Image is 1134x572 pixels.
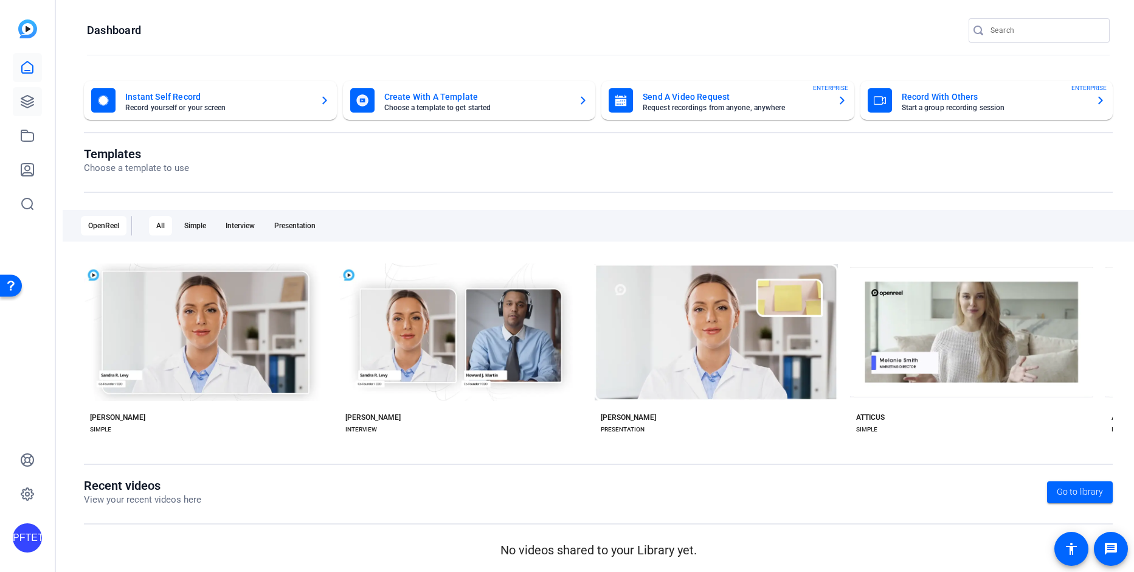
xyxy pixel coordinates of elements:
a: Go to library [1047,481,1113,503]
div: [PERSON_NAME] [345,413,401,422]
div: PRESENTATION [601,425,645,434]
span: Go to library [1057,486,1103,498]
input: Search [991,23,1100,38]
p: No videos shared to your Library yet. [84,541,1113,559]
div: Simple [177,216,213,235]
button: Instant Self RecordRecord yourself or your screen [84,81,337,120]
span: ENTERPRISE [1071,83,1107,92]
div: All [149,216,172,235]
div: [PERSON_NAME] [601,413,656,422]
mat-card-title: Send A Video Request [643,89,828,104]
mat-card-subtitle: Start a group recording session [902,104,1087,111]
mat-icon: message [1104,542,1118,556]
div: OpenReel [81,216,126,235]
div: [PERSON_NAME] [90,413,145,422]
p: Choose a template to use [84,161,189,175]
h1: Recent videos [84,478,201,493]
p: View your recent videos here [84,493,201,507]
div: Interview [218,216,262,235]
mat-card-subtitle: Request recordings from anyone, anywhere [643,104,828,111]
mat-icon: accessibility [1064,542,1079,556]
div: Presentation [267,216,323,235]
mat-card-title: Record With Others [902,89,1087,104]
div: INTERVIEW [345,425,377,434]
mat-card-title: Create With A Template [384,89,569,104]
div: ATTICUS [856,413,885,422]
h1: Dashboard [87,23,141,38]
button: Record With OthersStart a group recording sessionENTERPRISE [860,81,1113,120]
div: SIMPLE [90,425,111,434]
button: Create With A TemplateChoose a template to get started [343,81,596,120]
button: Send A Video RequestRequest recordings from anyone, anywhereENTERPRISE [601,81,854,120]
div: SIMPLE [856,425,877,434]
div: PFTETOAI [13,523,42,553]
mat-card-subtitle: Record yourself or your screen [125,104,310,111]
mat-card-title: Instant Self Record [125,89,310,104]
h1: Templates [84,147,189,161]
span: ENTERPRISE [813,83,848,92]
mat-card-subtitle: Choose a template to get started [384,104,569,111]
img: blue-gradient.svg [18,19,37,38]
